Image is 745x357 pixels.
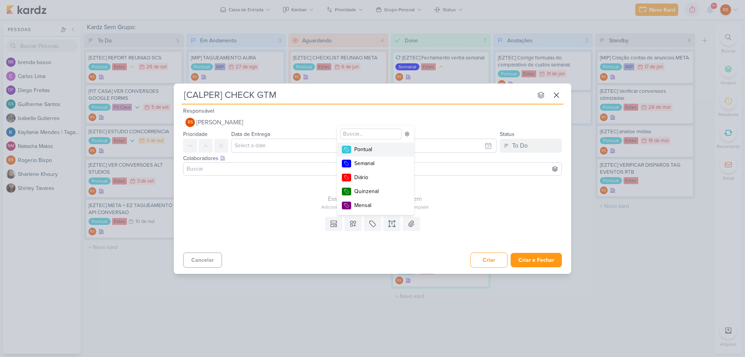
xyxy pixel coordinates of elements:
[337,143,414,157] button: Pontual
[500,139,562,153] button: To Do
[500,131,515,138] label: Status
[183,204,567,211] div: Adicione um item abaixo ou selecione um template
[183,115,562,129] button: RS [PERSON_NAME]
[183,108,214,114] label: Responsável
[196,118,243,127] span: [PERSON_NAME]
[337,157,414,171] button: Semanal
[512,141,528,150] div: To Do
[340,129,402,139] input: Buscar...
[182,88,532,102] input: Kard Sem Título
[183,154,562,162] div: Colaboradores
[354,201,405,209] div: Mensal
[231,139,497,153] input: Select a date
[185,164,560,174] input: Buscar
[337,185,414,199] button: Quinzenal
[337,171,414,185] button: Diário
[354,187,405,195] div: Quinzenal
[337,199,414,212] button: Mensal
[183,194,567,204] div: Esse kard não possui nenhum item
[354,159,405,167] div: Semanal
[188,120,193,125] p: RS
[354,173,405,181] div: Diário
[183,131,208,138] label: Prioridade
[511,253,562,267] button: Criar e Fechar
[354,145,405,153] div: Pontual
[470,253,508,268] button: Criar
[183,253,222,268] button: Cancelar
[231,131,270,138] label: Data de Entrega
[185,118,195,127] div: Renan Sena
